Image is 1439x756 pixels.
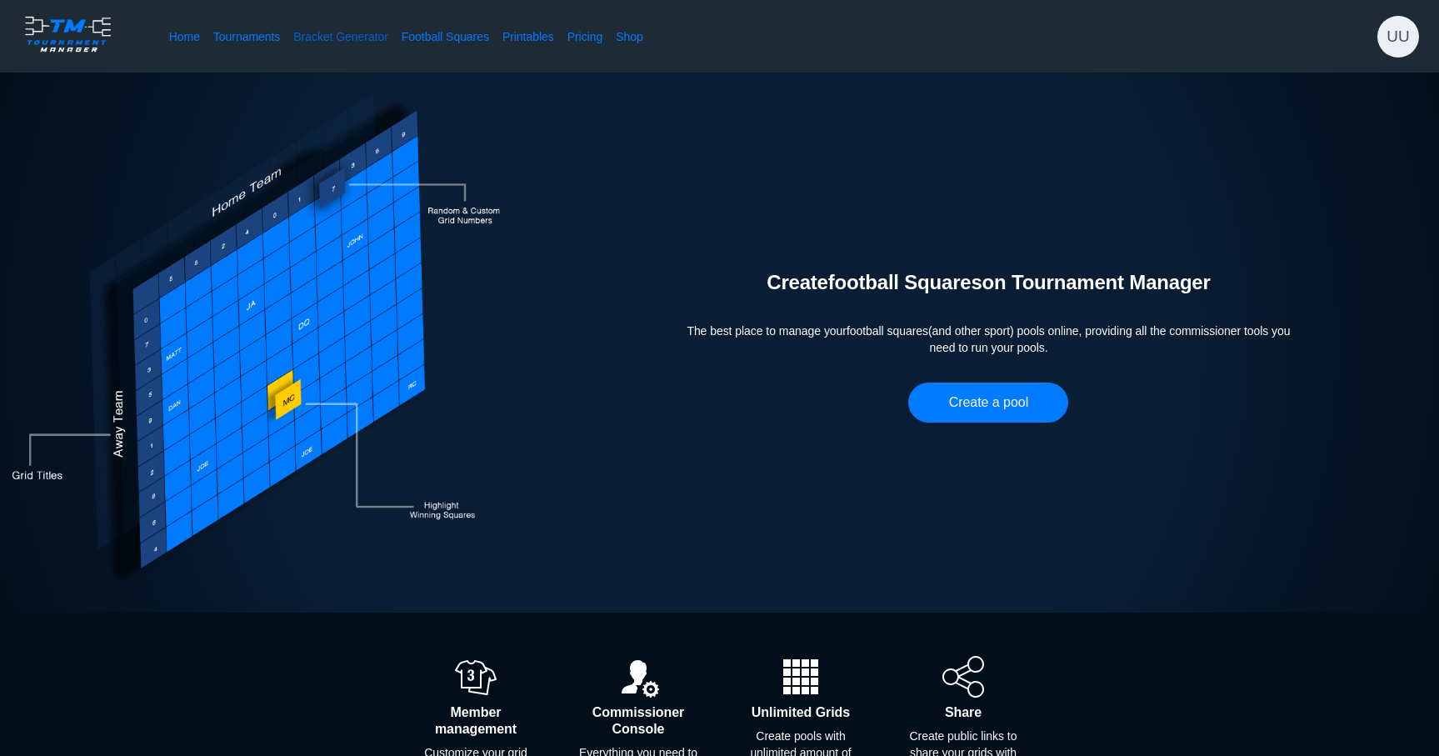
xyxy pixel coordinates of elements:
h2: Commissioner Console [579,704,698,738]
a: Printables [502,28,554,45]
h2: Share [945,704,982,721]
a: Shop [616,28,643,45]
button: Create a pool [908,383,1068,423]
span: The best place to manage your football squares (and other sport) pools online, providing all the ... [682,323,1295,356]
h2: Unlimited Grids [752,704,850,721]
h2: Create football squares on Tournament Manager [682,269,1295,296]
img: ALNEXVzFNiQAAAABJRU5ErkJggg== [617,656,659,698]
img: wCBcAAAAASUVORK5CYII= [780,656,822,698]
img: logo.ffa97a18e3bf2c7d.png [20,13,116,55]
a: Football Squares [402,28,489,45]
a: Home [169,28,200,45]
h2: Member management [417,704,536,738]
a: Bracket Generator [293,28,388,45]
div: undefined undefined [1377,16,1419,58]
img: 3cA6Vq5AAAAAElFTkSuQmCC [455,656,497,698]
button: UU [1377,16,1419,58]
img: share.42438a0e59e034adbfbc814fd14d14cb.svg [942,656,984,698]
a: Pricing [567,28,602,45]
a: Tournaments [213,28,280,45]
